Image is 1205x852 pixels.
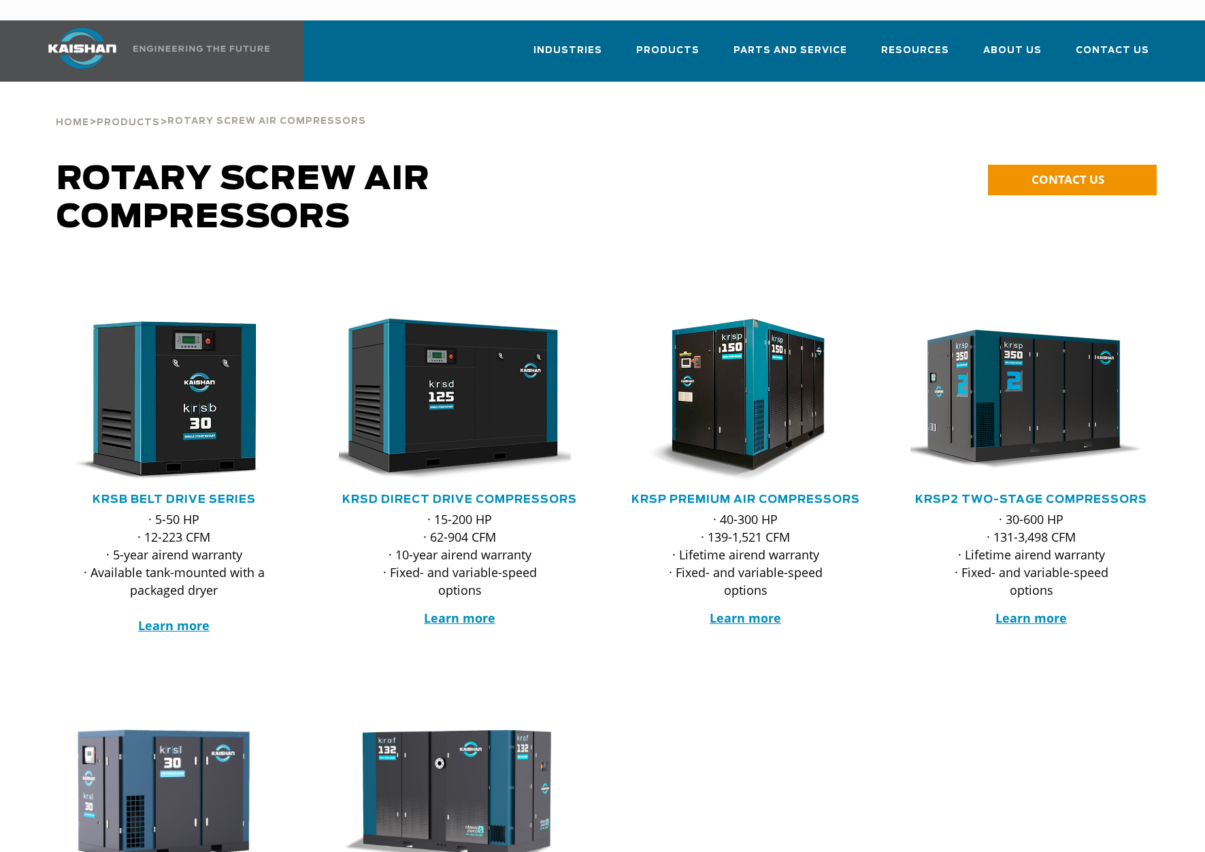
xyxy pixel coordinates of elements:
a: Learn more [424,610,495,626]
img: krsp350 [900,318,1142,482]
span: About Us [983,43,1042,59]
div: krsp150 [625,318,867,482]
p: · 30-600 HP · 131-3,498 CFM · Lifetime airend warranty · Fixed- and variable-speed options [938,510,1125,599]
a: Learn more [138,617,210,634]
img: krsb30 [43,318,285,482]
span: Resources [881,43,949,59]
span: Industries [533,43,602,59]
p: · 40-300 HP · 139-1,521 CFM · Lifetime airend warranty · Fixed- and variable-speed options [652,510,840,599]
a: Contact Us [1076,33,1149,79]
span: CONTACT US [1031,171,1104,187]
a: Learn more [995,610,1067,626]
a: Products [97,116,160,128]
a: KRSP2 Two-Stage Compressors [915,494,1147,505]
span: Parts and Service [733,43,847,59]
a: Kaishan USA [31,20,272,82]
span: Contact Us [1076,43,1149,59]
p: · 5-50 HP · 12-223 CFM · 5-year airend warranty · Available tank-mounted with a packaged dryer [80,510,268,634]
span: Home [56,118,89,127]
img: krsp150 [614,318,857,482]
span: Rotary Screw Air Compressors [56,163,430,234]
span: Products [636,43,699,59]
div: > > [56,82,366,133]
a: CONTACT US [988,165,1157,195]
a: Resources [881,33,949,79]
div: krsb30 [53,318,295,482]
span: Rotary Screw Air Compressors [167,117,366,126]
p: · 15-200 HP · 62-904 CFM · 10-year airend warranty · Fixed- and variable-speed options [366,510,554,599]
a: Industries [533,33,602,79]
a: Products [636,33,699,79]
a: Home [56,116,89,128]
img: krsd125 [329,318,571,482]
img: Engineering the future [133,46,269,52]
div: krsp350 [910,318,1153,482]
a: KRSD Direct Drive Compressors [342,494,577,505]
a: KRSP Premium Air Compressors [631,494,860,505]
a: About Us [983,33,1042,79]
a: Learn more [710,610,781,626]
span: Products [97,118,160,127]
div: krsd125 [339,318,581,482]
a: Parts and Service [733,33,847,79]
a: KRSB Belt Drive Series [93,494,256,505]
img: kaishan logo [31,28,133,69]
